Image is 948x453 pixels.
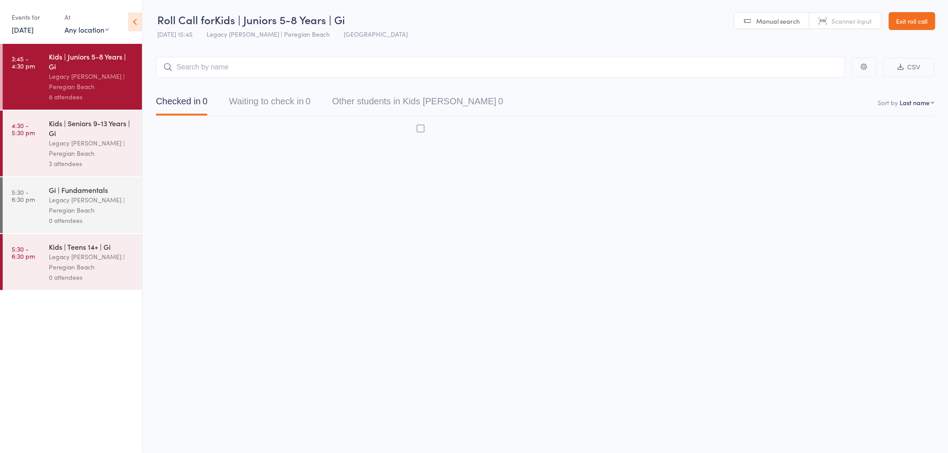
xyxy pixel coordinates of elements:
div: Legacy [PERSON_NAME] | Peregian Beach [49,195,134,215]
a: 3:45 -4:30 pmKids | Juniors 5-8 Years | GiLegacy [PERSON_NAME] | Peregian Beach8 attendees [3,44,142,110]
button: CSV [883,58,935,77]
div: Gi | Fundamentals [49,185,134,195]
div: Legacy [PERSON_NAME] | Peregian Beach [49,138,134,158]
div: Legacy [PERSON_NAME] | Peregian Beach [49,71,134,92]
div: Events for [12,10,56,25]
time: 4:30 - 5:30 pm [12,122,35,136]
div: 0 [203,96,207,106]
button: Other students in Kids [PERSON_NAME]0 [332,92,503,115]
a: 5:30 -6:30 pmKids | Teens 14+ | GiLegacy [PERSON_NAME] | Peregian Beach0 attendees [3,234,142,290]
button: Checked in0 [156,92,207,115]
time: 5:30 - 6:30 pm [12,245,35,260]
div: At [65,10,109,25]
div: Kids | Seniors 9-13 Years | Gi [49,118,134,138]
div: Kids | Teens 14+ | Gi [49,242,134,252]
a: 4:30 -5:30 pmKids | Seniors 9-13 Years | GiLegacy [PERSON_NAME] | Peregian Beach3 attendees [3,111,142,176]
time: 3:45 - 4:30 pm [12,55,35,69]
span: [DATE] 15:45 [157,30,193,38]
span: Roll Call for [157,12,215,27]
a: 5:30 -6:30 pmGi | FundamentalsLegacy [PERSON_NAME] | Peregian Beach0 attendees [3,177,142,233]
button: Waiting to check in0 [229,92,310,115]
div: Kids | Juniors 5-8 Years | Gi [49,51,134,71]
a: [DATE] [12,25,34,34]
label: Sort by [878,98,898,107]
div: 0 [498,96,503,106]
a: Exit roll call [889,12,935,30]
span: Manual search [757,17,800,26]
div: 0 attendees [49,215,134,226]
span: Legacy [PERSON_NAME] | Peregian Beach [207,30,330,38]
div: 0 [306,96,310,106]
span: Kids | Juniors 5-8 Years | Gi [215,12,345,27]
input: Search by name [156,57,845,77]
div: Any location [65,25,109,34]
div: Last name [900,98,930,107]
div: 3 attendees [49,158,134,169]
span: Scanner input [832,17,872,26]
time: 5:30 - 6:30 pm [12,188,35,203]
div: Legacy [PERSON_NAME] | Peregian Beach [49,252,134,272]
div: 8 attendees [49,92,134,102]
div: 0 attendees [49,272,134,282]
span: [GEOGRAPHIC_DATA] [344,30,408,38]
